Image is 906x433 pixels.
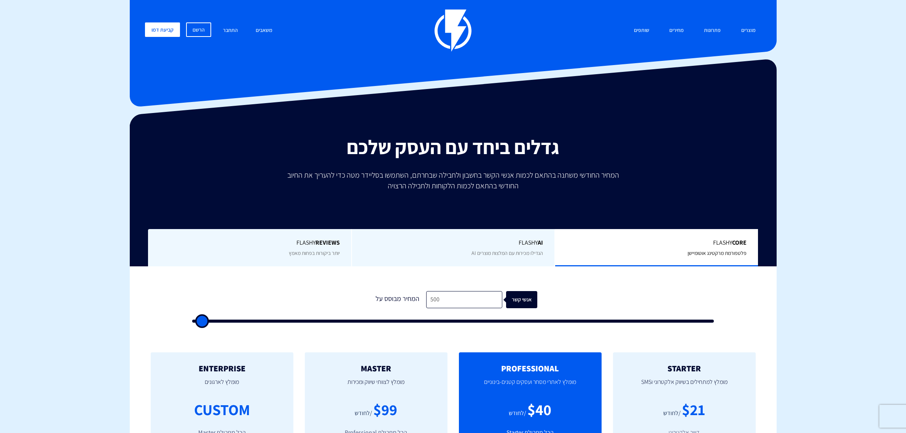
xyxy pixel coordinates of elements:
[470,373,590,399] p: מומלץ לאתרי מסחר ועסקים קטנים-בינוניים
[316,373,436,399] p: מומלץ לצוותי שיווק ומכירות
[355,409,372,418] div: /לחודש
[159,239,340,247] span: Flashy
[509,409,526,418] div: /לחודש
[250,22,278,39] a: משאבים
[471,250,543,256] span: הגדילו מכירות עם המלצות מוצרים AI
[363,239,543,247] span: Flashy
[135,136,771,158] h2: גדלים ביחד עם העסק שלכם
[698,22,726,39] a: פתרונות
[567,239,747,247] span: Flashy
[624,373,744,399] p: מומלץ למתחילים בשיווק אלקטרוני וSMS
[732,239,747,247] b: Core
[162,364,282,373] h2: ENTERPRISE
[527,399,551,420] div: $40
[289,250,340,256] span: יותר ביקורות בפחות מאמץ
[663,409,681,418] div: /לחודש
[624,364,744,373] h2: STARTER
[511,291,542,308] div: אנשי קשר
[682,399,705,420] div: $21
[369,291,426,308] div: המחיר מבוסס על
[664,22,689,39] a: מחירים
[282,170,624,191] p: המחיר החודשי משתנה בהתאם לכמות אנשי הקשר בחשבון ולחבילה שבחרתם, השתמשו בסליידר מטה כדי להעריך את ...
[315,239,340,247] b: REVIEWS
[538,239,543,247] b: AI
[194,399,250,420] div: CUSTOM
[373,399,397,420] div: $99
[186,22,211,37] a: הרשם
[217,22,244,39] a: התחבר
[736,22,761,39] a: מוצרים
[316,364,436,373] h2: MASTER
[145,22,180,37] a: קביעת דמו
[688,250,747,256] span: פלטפורמת מרקטינג אוטומיישן
[628,22,655,39] a: שותפים
[470,364,590,373] h2: PROFESSIONAL
[162,373,282,399] p: מומלץ לארגונים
